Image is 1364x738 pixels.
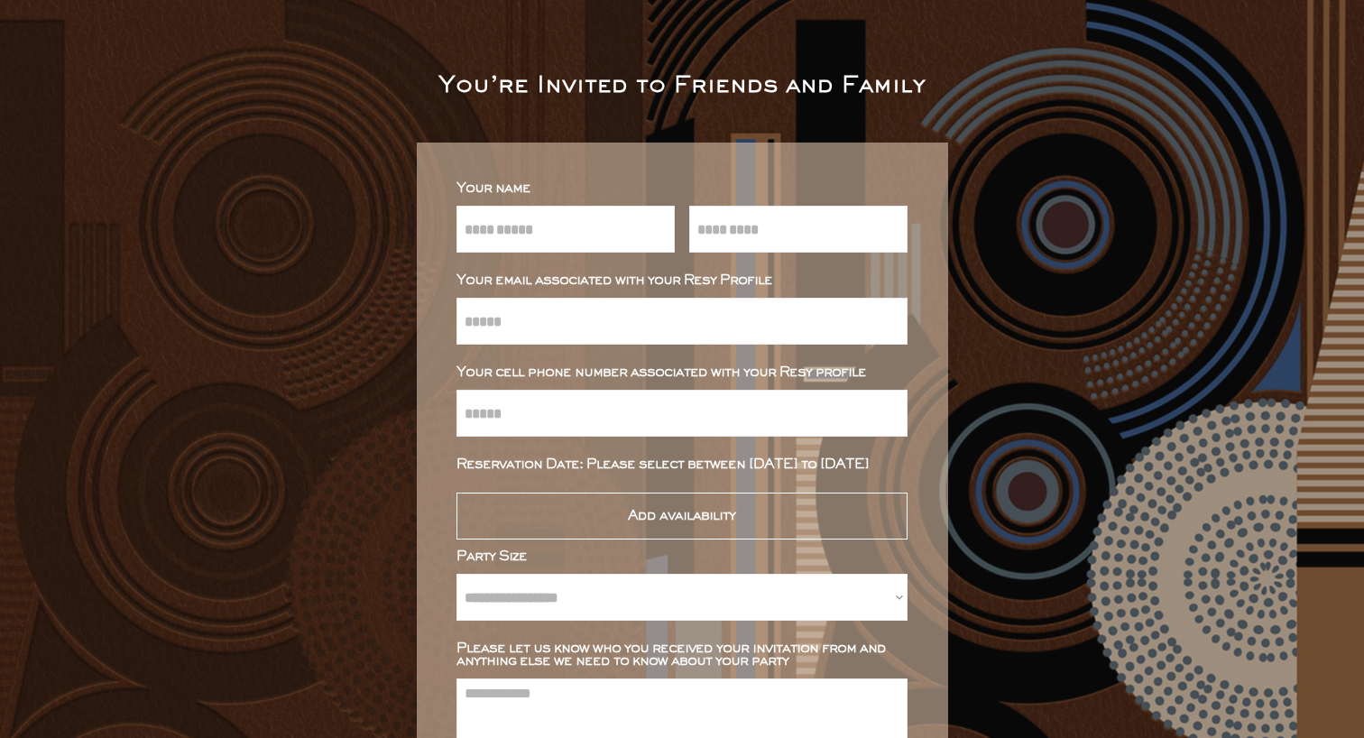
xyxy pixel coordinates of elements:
div: You’re Invited to Friends and Family [438,76,926,97]
div: Reservation Date: Please select between [DATE] to [DATE] [456,458,908,471]
div: Your email associated with your Resy Profile [456,274,908,287]
div: Party Size [456,550,908,563]
div: Your cell phone number associated with your Resy profile [456,366,908,379]
div: Add availability [628,510,735,522]
div: Your name [456,182,908,195]
div: Please let us know who you received your invitation from and anything else we need to know about ... [456,642,908,668]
